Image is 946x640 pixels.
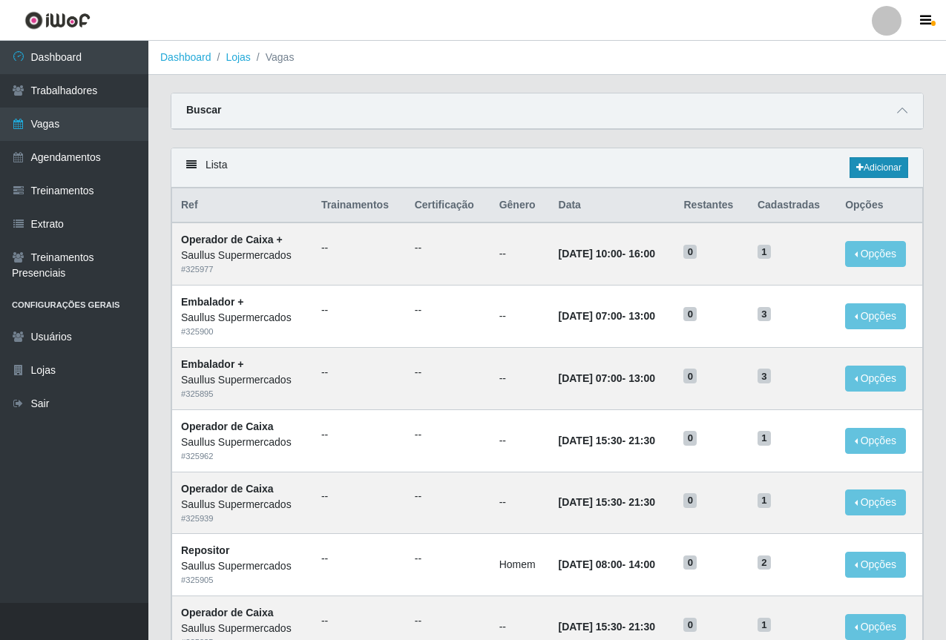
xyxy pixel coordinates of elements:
div: Saullus Supermercados [181,558,303,574]
ul: -- [321,240,397,256]
time: [DATE] 08:00 [559,558,623,570]
div: Lista [171,148,923,188]
div: # 325977 [181,263,303,276]
span: 1 [758,431,771,446]
strong: Embalador + [181,296,243,308]
time: 13:00 [628,372,655,384]
strong: - [559,248,655,260]
span: 1 [758,245,771,260]
div: Saullus Supermercados [181,248,303,263]
ul: -- [321,365,397,380]
time: [DATE] 15:30 [559,621,623,633]
th: Opções [836,188,922,223]
ul: -- [321,551,397,567]
div: Saullus Supermercados [181,497,303,512]
nav: breadcrumb [148,41,946,75]
span: 0 [683,431,697,446]
button: Opções [845,552,906,578]
td: -- [490,222,550,285]
button: Opções [845,614,906,640]
ul: -- [415,613,482,629]
span: 3 [758,369,771,383]
div: Saullus Supermercados [181,621,303,636]
div: Saullus Supermercados [181,310,303,326]
strong: Operador de Caixa [181,607,274,618]
span: 0 [683,245,697,260]
div: Saullus Supermercados [181,372,303,388]
th: Gênero [490,188,550,223]
ul: -- [321,427,397,443]
span: 0 [683,493,697,508]
strong: Operador de Caixa + [181,234,283,245]
a: Dashboard [160,51,211,63]
ul: -- [415,365,482,380]
span: 0 [683,618,697,633]
div: # 325939 [181,512,303,525]
th: Cadastradas [749,188,836,223]
ul: -- [415,303,482,318]
strong: Operador de Caixa [181,483,274,495]
td: -- [490,347,550,409]
time: 21:30 [628,621,655,633]
strong: Repositor [181,544,229,556]
strong: - [559,558,655,570]
div: # 325962 [181,450,303,463]
button: Opções [845,241,906,267]
time: 14:00 [628,558,655,570]
ul: -- [321,303,397,318]
time: 13:00 [628,310,655,322]
div: # 325905 [181,574,303,587]
strong: Embalador + [181,358,243,370]
th: Restantes [674,188,748,223]
button: Opções [845,303,906,329]
button: Opções [845,489,906,515]
div: # 325900 [181,326,303,338]
time: [DATE] 15:30 [559,496,623,508]
th: Data [550,188,675,223]
span: 0 [683,555,697,570]
span: 0 [683,369,697,383]
th: Ref [172,188,312,223]
div: Saullus Supermercados [181,435,303,450]
ul: -- [415,427,482,443]
strong: - [559,621,655,633]
a: Lojas [226,51,250,63]
strong: - [559,435,655,446]
ul: -- [321,489,397,504]
div: # 325895 [181,388,303,400]
ul: -- [321,613,397,629]
strong: Buscar [186,104,221,116]
time: 21:30 [628,496,655,508]
strong: - [559,496,655,508]
th: Trainamentos [312,188,406,223]
th: Certificação [406,188,490,223]
time: [DATE] 10:00 [559,248,623,260]
span: 2 [758,555,771,570]
span: 1 [758,493,771,508]
time: 21:30 [628,435,655,446]
td: -- [490,472,550,534]
time: [DATE] 15:30 [559,435,623,446]
span: 3 [758,307,771,322]
ul: -- [415,240,482,256]
ul: -- [415,551,482,567]
time: 16:00 [628,248,655,260]
strong: - [559,310,655,322]
a: Adicionar [850,157,908,178]
time: [DATE] 07:00 [559,372,623,384]
ul: -- [415,489,482,504]
strong: - [559,372,655,384]
time: [DATE] 07:00 [559,310,623,322]
span: 0 [683,307,697,322]
button: Opções [845,366,906,392]
td: -- [490,409,550,472]
td: Homem [490,534,550,596]
li: Vagas [251,50,295,65]
img: CoreUI Logo [24,11,91,30]
td: -- [490,286,550,348]
button: Opções [845,428,906,454]
strong: Operador de Caixa [181,420,274,432]
span: 1 [758,618,771,633]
